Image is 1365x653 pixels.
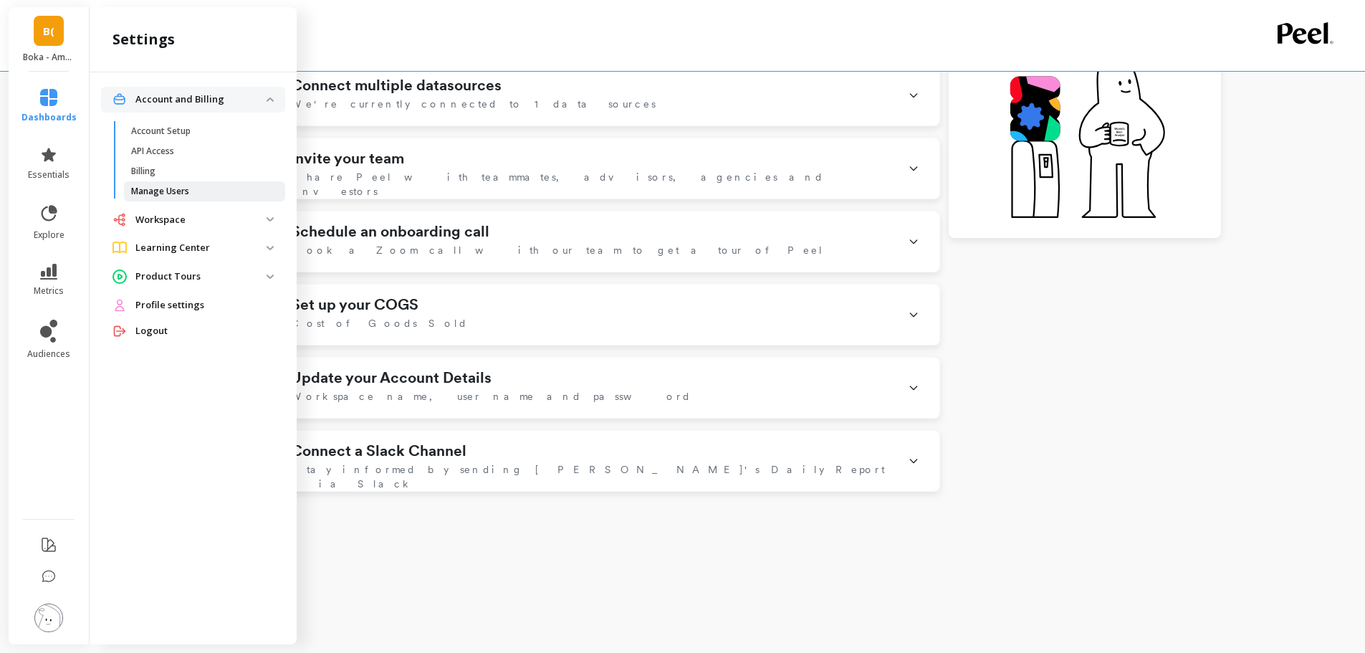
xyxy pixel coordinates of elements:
[112,92,127,106] img: navigation item icon
[131,186,189,197] p: Manage Users
[291,462,891,491] span: Stay informed by sending [PERSON_NAME]'s Daily Report via Slack
[112,270,127,284] img: navigation item icon
[291,243,824,257] span: Book a Zoom call with our team to get a tour of Peel
[267,246,274,250] img: down caret icon
[34,229,64,241] span: explore
[267,275,274,279] img: down caret icon
[135,324,168,338] span: Logout
[27,348,70,360] span: audiences
[131,166,155,177] p: Billing
[131,125,191,137] p: Account Setup
[291,150,404,167] h1: Invite your team
[135,298,274,313] a: Profile settings
[291,296,418,313] h1: Set up your COGS
[135,213,267,227] p: Workspace
[267,97,274,102] img: down caret icon
[267,217,274,221] img: down caret icon
[28,169,70,181] span: essentials
[112,298,127,313] img: navigation item icon
[112,242,127,254] img: navigation item icon
[131,146,174,157] p: API Access
[291,77,502,94] h1: Connect multiple datasources
[34,285,64,297] span: metrics
[291,316,468,330] span: Cost of Goods Sold
[23,52,75,63] p: Boka - Amazon (Essor)
[291,389,691,404] span: Workspace name, user name and password
[112,29,175,49] h2: settings
[135,270,267,284] p: Product Tours
[34,604,63,632] img: profile picture
[291,170,891,199] span: Share Peel with teammates, advisors, agencies and investors
[135,241,267,255] p: Learning Center
[291,223,489,240] h1: Schedule an onboarding call
[112,213,127,227] img: navigation item icon
[291,442,466,459] h1: Connect a Slack Channel
[135,92,267,107] p: Account and Billing
[21,112,77,123] span: dashboards
[291,97,656,111] span: We're currently connected to 1 data sources
[291,369,492,386] h1: Update your Account Details
[135,298,204,313] span: Profile settings
[43,23,54,39] span: B(
[112,324,127,338] img: navigation item icon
